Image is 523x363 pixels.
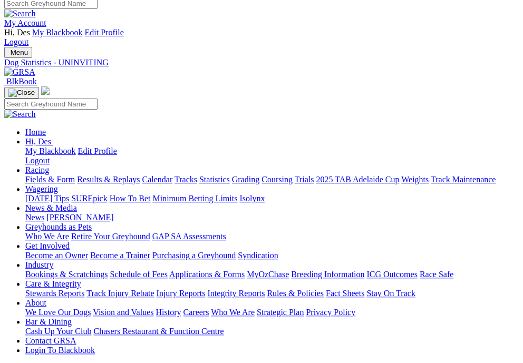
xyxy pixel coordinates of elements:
[239,194,265,203] a: Isolynx
[25,308,91,317] a: We Love Our Dogs
[25,213,44,222] a: News
[152,194,237,203] a: Minimum Betting Limits
[25,346,95,355] a: Login To Blackbook
[294,175,314,184] a: Trials
[25,327,519,336] div: Bar & Dining
[11,48,28,56] span: Menu
[4,87,39,99] button: Toggle navigation
[25,336,76,345] a: Contact GRSA
[93,327,224,336] a: Chasers Restaurant & Function Centre
[110,270,167,279] a: Schedule of Fees
[261,175,293,184] a: Coursing
[291,270,364,279] a: Breeding Information
[93,308,153,317] a: Vision and Values
[4,28,519,47] div: My Account
[247,270,289,279] a: MyOzChase
[211,308,255,317] a: Who We Are
[25,232,519,241] div: Greyhounds as Pets
[306,308,355,317] a: Privacy Policy
[25,298,46,307] a: About
[4,47,32,58] button: Toggle navigation
[25,194,519,203] div: Wagering
[6,77,37,86] span: BlkBook
[90,251,150,260] a: Become a Trainer
[4,110,36,119] img: Search
[257,308,304,317] a: Strategic Plan
[32,28,83,37] a: My Blackbook
[41,86,50,95] img: logo-grsa-white.png
[25,184,58,193] a: Wagering
[25,270,108,279] a: Bookings & Scratchings
[183,308,209,317] a: Careers
[152,232,226,241] a: GAP SA Assessments
[25,289,84,298] a: Stewards Reports
[156,289,205,298] a: Injury Reports
[326,289,364,298] a: Fact Sheets
[25,165,49,174] a: Racing
[25,317,72,326] a: Bar & Dining
[84,28,123,37] a: Edit Profile
[366,270,417,279] a: ICG Outcomes
[156,308,181,317] a: History
[25,222,92,231] a: Greyhounds as Pets
[4,18,46,27] a: My Account
[71,232,150,241] a: Retire Your Greyhound
[25,137,53,146] a: Hi, Des
[366,289,415,298] a: Stay On Track
[25,279,81,288] a: Care & Integrity
[199,175,230,184] a: Statistics
[25,175,519,184] div: Racing
[86,289,154,298] a: Track Injury Rebate
[25,146,76,155] a: My Blackbook
[25,194,69,203] a: [DATE] Tips
[25,127,46,136] a: Home
[25,213,519,222] div: News & Media
[25,175,75,184] a: Fields & Form
[25,251,519,260] div: Get Involved
[4,9,36,18] img: Search
[25,156,50,165] a: Logout
[25,327,91,336] a: Cash Up Your Club
[4,67,35,77] img: GRSA
[142,175,172,184] a: Calendar
[77,175,140,184] a: Results & Replays
[25,137,51,146] span: Hi, Des
[25,146,519,165] div: Hi, Des
[267,289,324,298] a: Rules & Policies
[8,89,35,97] img: Close
[207,289,265,298] a: Integrity Reports
[25,270,519,279] div: Industry
[401,175,429,184] a: Weights
[78,146,117,155] a: Edit Profile
[175,175,197,184] a: Tracks
[419,270,453,279] a: Race Safe
[169,270,245,279] a: Applications & Forms
[25,203,77,212] a: News & Media
[25,232,69,241] a: Who We Are
[431,175,496,184] a: Track Maintenance
[71,194,107,203] a: SUREpick
[316,175,399,184] a: 2025 TAB Adelaide Cup
[25,260,53,269] a: Industry
[25,308,519,317] div: About
[238,251,278,260] a: Syndication
[46,213,113,222] a: [PERSON_NAME]
[4,77,37,86] a: BlkBook
[25,251,88,260] a: Become an Owner
[4,99,98,110] input: Search
[110,194,151,203] a: How To Bet
[25,241,70,250] a: Get Involved
[152,251,236,260] a: Purchasing a Greyhound
[25,289,519,298] div: Care & Integrity
[4,37,28,46] a: Logout
[4,58,519,67] a: Dog Statistics - UNINVITING
[232,175,259,184] a: Grading
[4,28,30,37] span: Hi, Des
